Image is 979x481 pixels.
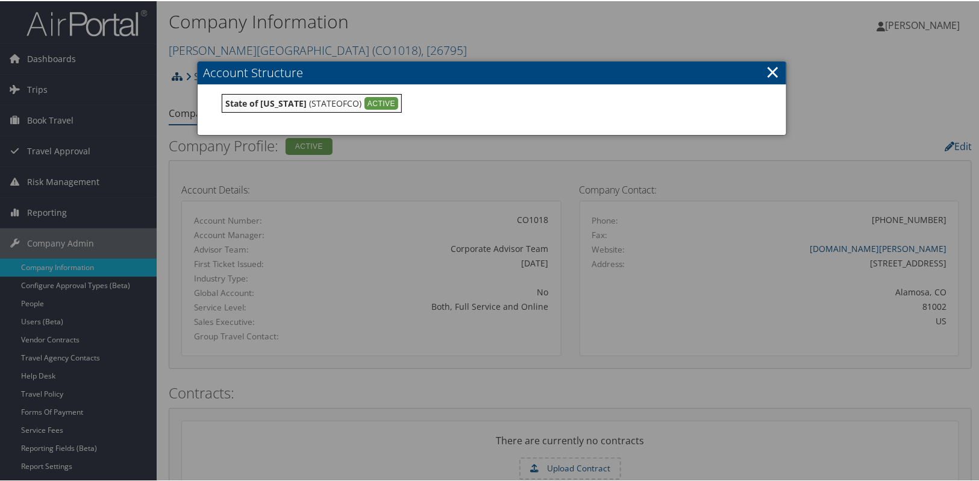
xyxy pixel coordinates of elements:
div: ACTIVE [364,96,398,109]
h3: Account Structure [198,60,787,83]
div: Account Structure [197,60,787,134]
div: (STATEOFCO) [222,93,402,112]
a: × [766,58,780,83]
b: State of [US_STATE] [225,96,307,108]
